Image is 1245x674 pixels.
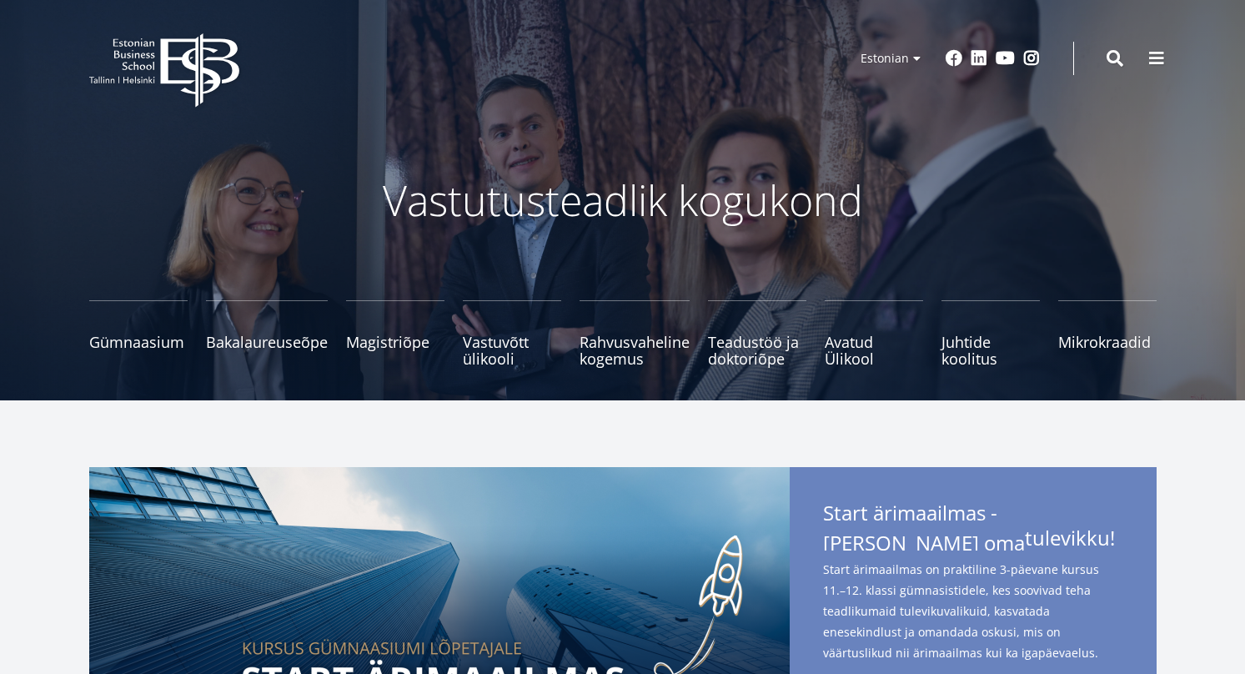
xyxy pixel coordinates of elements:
[941,334,1040,367] span: Juhtide koolitus
[580,300,690,367] a: Rahvusvaheline kogemus
[206,334,328,350] span: Bakalaureuseõpe
[971,50,987,67] a: Linkedin
[708,334,806,367] span: Teadustöö ja doktoriõpe
[463,300,561,367] a: Vastuvõtt ülikooli
[346,300,444,367] a: Magistriõpe
[825,300,923,367] a: Avatud Ülikool
[823,559,1123,663] span: Start ärimaailmas on praktiline 3-päevane kursus 11.–12. klassi gümnasistidele, kes soovivad teha...
[1058,300,1157,367] a: Mikrokraadid
[1058,334,1157,350] span: Mikrokraadid
[1025,526,1115,551] span: tulevikku!
[708,300,806,367] a: Teadustöö ja doktoriõpe
[89,300,188,367] a: Gümnaasium
[946,50,962,67] a: Facebook
[89,334,188,350] span: Gümnaasium
[463,334,561,367] span: Vastuvõtt ülikooli
[1023,50,1040,67] a: Instagram
[181,175,1065,225] p: Vastutusteadlik kogukond
[580,334,690,367] span: Rahvusvaheline kogemus
[346,334,444,350] span: Magistriõpe
[823,500,1123,556] span: Start ärimaailmas - [PERSON_NAME] oma
[996,50,1015,67] a: Youtube
[941,300,1040,367] a: Juhtide koolitus
[206,300,328,367] a: Bakalaureuseõpe
[825,334,923,367] span: Avatud Ülikool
